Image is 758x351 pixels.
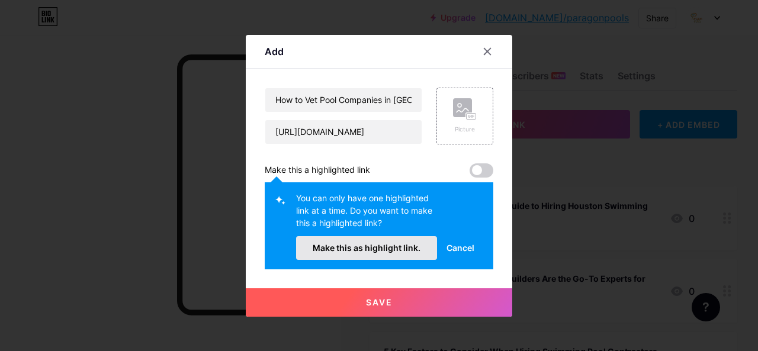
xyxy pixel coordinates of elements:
input: Title [265,88,422,112]
div: Add [265,44,284,59]
button: Save [246,288,512,317]
button: Cancel [437,236,484,260]
div: Make this a highlighted link [265,163,370,178]
button: Make this as highlight link. [296,236,437,260]
span: Make this as highlight link. [313,243,420,253]
span: Cancel [447,241,474,254]
span: Save [366,297,393,307]
div: Picture [453,125,477,134]
div: You can only have one highlighted link at a time. Do you want to make this a highlighted link? [296,192,437,236]
input: URL [265,120,422,144]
